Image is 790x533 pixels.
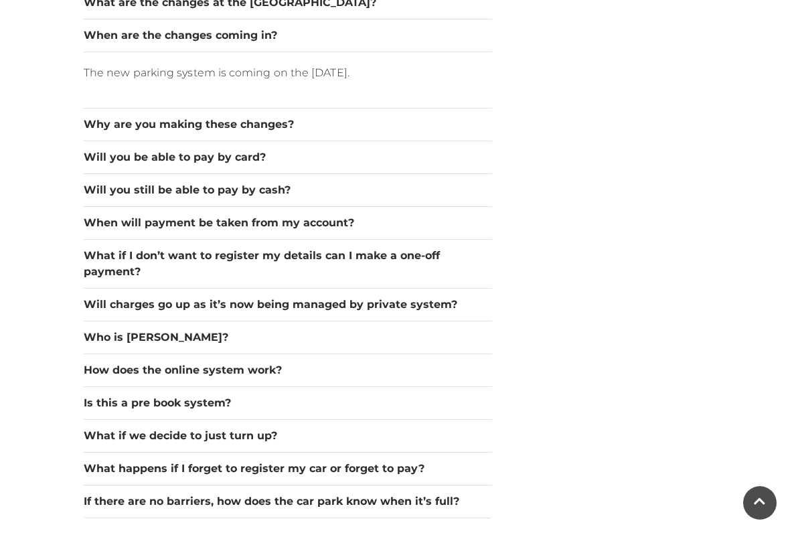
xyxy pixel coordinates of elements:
button: If there are no barriers, how does the car park know when it’s full? [84,493,492,510]
button: Is this a pre book system? [84,395,492,411]
button: How does the online system work? [84,362,492,378]
p: The new parking system is coming on the [DATE]. [84,65,492,81]
button: When are the changes coming in? [84,27,492,44]
button: What if we decide to just turn up? [84,428,492,444]
button: When will payment be taken from my account? [84,215,492,231]
button: What if I don’t want to register my details can I make a one-off payment? [84,248,492,280]
button: Why are you making these changes? [84,117,492,133]
button: What happens if I forget to register my car or forget to pay? [84,461,492,477]
button: Will you be able to pay by card? [84,149,492,165]
button: Who is [PERSON_NAME]? [84,329,492,346]
button: Will charges go up as it’s now being managed by private system? [84,297,492,313]
button: Will you still be able to pay by cash? [84,182,492,198]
